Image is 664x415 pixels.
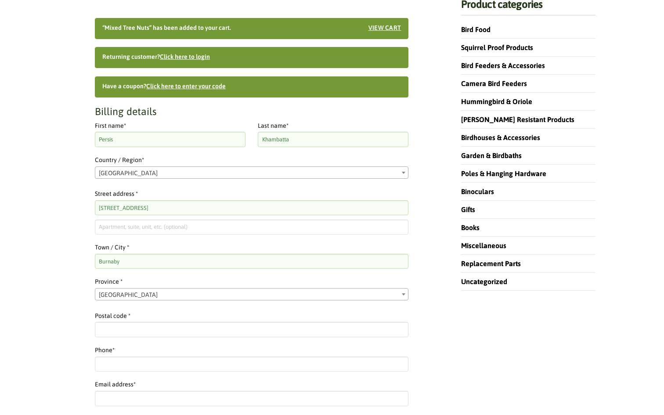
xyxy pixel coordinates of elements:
[95,277,408,287] label: Province
[461,188,494,195] a: Binoculars
[160,53,210,60] a: Click here to login
[95,379,408,390] label: Email address
[461,152,522,159] a: Garden & Birdbaths
[461,97,532,105] a: Hummingbird & Oriole
[146,83,226,90] a: Enter your coupon code
[461,260,521,267] a: Replacement Parts
[461,242,506,249] a: Miscellaneous
[461,170,546,177] a: Poles & Hanging Hardware
[95,345,408,356] label: Phone
[461,134,540,141] a: Birdhouses & Accessories
[95,121,245,131] label: First name
[95,166,408,179] span: Country / Region
[461,278,507,285] a: Uncategorized
[95,76,408,97] div: Have a coupon?
[95,121,408,166] label: Country / Region
[461,61,545,69] a: Bird Feeders & Accessories
[95,242,408,253] label: Town / City
[95,18,408,39] div: “Mixed Tree Nuts” has been added to your cart.
[95,220,408,235] input: Apartment, suite, unit, etc. (optional)
[461,79,527,87] a: Camera Bird Feeders
[368,23,401,32] a: View cart
[461,115,574,123] a: [PERSON_NAME] Resistant Products
[461,224,480,231] a: Books
[95,189,408,199] label: Street address
[95,311,408,321] label: Postal code
[95,288,408,300] span: State
[95,167,408,179] span: Canada
[95,289,408,301] span: British Columbia
[95,200,408,215] input: House number and street name
[95,105,408,119] h3: Billing details
[461,25,491,33] a: Bird Food
[461,206,475,213] a: Gifts
[461,43,533,51] a: Squirrel Proof Products
[258,121,408,131] label: Last name
[95,47,408,68] div: Returning customer?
